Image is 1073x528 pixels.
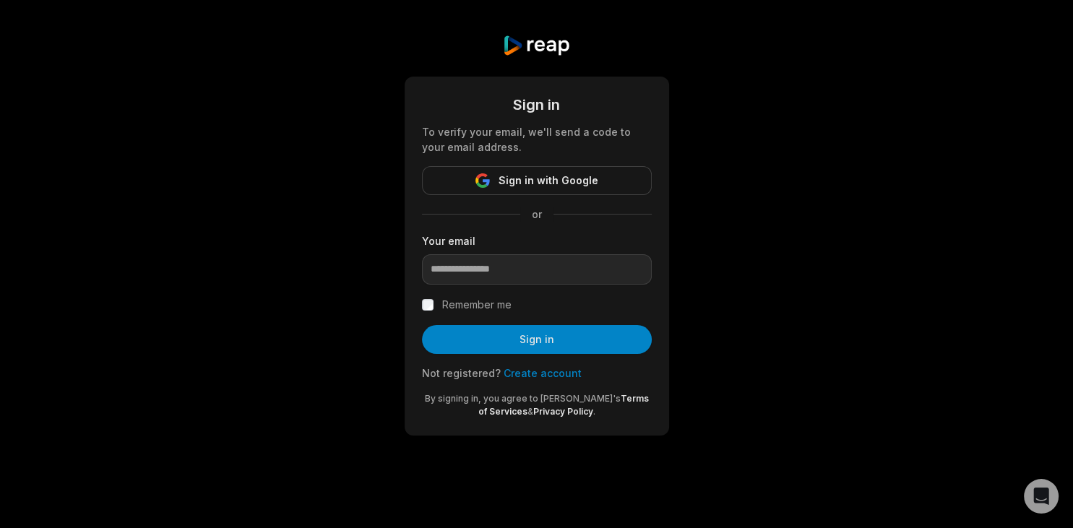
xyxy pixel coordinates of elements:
[504,367,582,379] a: Create account
[422,233,652,248] label: Your email
[425,393,621,404] span: By signing in, you agree to [PERSON_NAME]'s
[527,406,533,417] span: &
[422,94,652,116] div: Sign in
[422,124,652,155] div: To verify your email, we'll send a code to your email address.
[499,172,598,189] span: Sign in with Google
[1024,479,1059,514] div: Open Intercom Messenger
[422,166,652,195] button: Sign in with Google
[422,325,652,354] button: Sign in
[502,35,571,56] img: reap
[533,406,593,417] a: Privacy Policy
[442,296,512,313] label: Remember me
[422,367,501,379] span: Not registered?
[478,393,649,417] a: Terms of Services
[520,207,553,222] span: or
[593,406,595,417] span: .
